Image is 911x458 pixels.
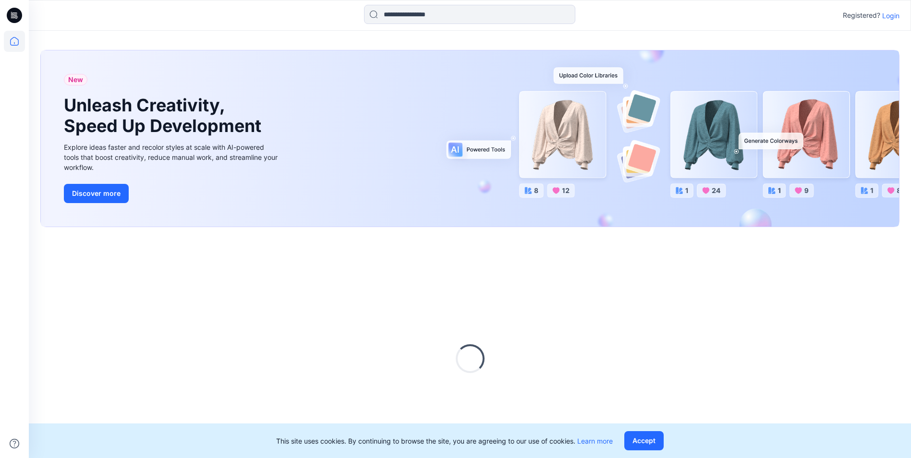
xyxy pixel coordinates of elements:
div: Explore ideas faster and recolor styles at scale with AI-powered tools that boost creativity, red... [64,142,280,172]
button: Accept [624,431,664,450]
p: Registered? [843,10,880,21]
h1: Unleash Creativity, Speed Up Development [64,95,266,136]
button: Discover more [64,184,129,203]
span: New [68,74,83,85]
a: Learn more [577,437,613,445]
a: Discover more [64,184,280,203]
p: Login [882,11,899,21]
p: This site uses cookies. By continuing to browse the site, you are agreeing to our use of cookies. [276,436,613,446]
